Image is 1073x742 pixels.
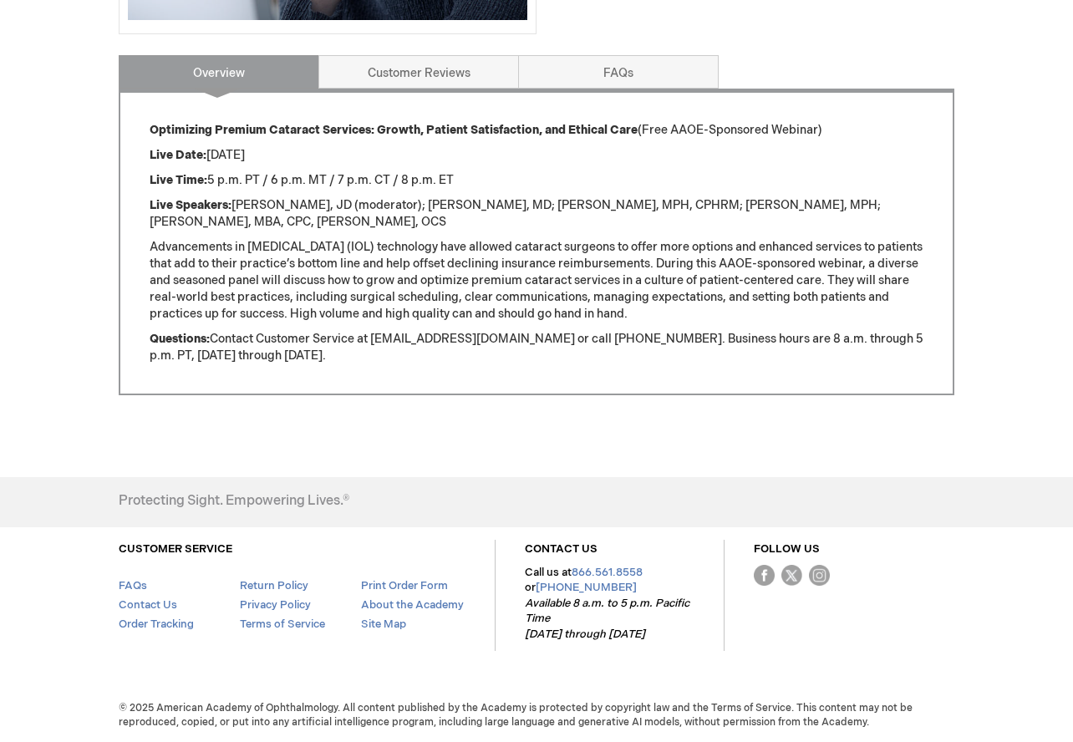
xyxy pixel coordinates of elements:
a: FAQs [119,579,147,592]
strong: Live Speakers: [150,198,231,212]
h4: Protecting Sight. Empowering Lives.® [119,494,349,509]
strong: Live Date: [150,148,206,162]
em: Available 8 a.m. to 5 p.m. Pacific Time [DATE] through [DATE] [525,597,689,641]
p: [PERSON_NAME], JD (moderator); [PERSON_NAME], MD; [PERSON_NAME], MPH, CPHRM; [PERSON_NAME], MPH; ... [150,197,923,231]
a: [PHONE_NUMBER] [536,581,637,594]
img: Facebook [754,565,775,586]
a: FOLLOW US [754,542,820,556]
a: CUSTOMER SERVICE [119,542,232,556]
a: Privacy Policy [240,598,311,612]
a: Print Order Form [361,579,448,592]
a: Return Policy [240,579,308,592]
p: Advancements in [MEDICAL_DATA] (IOL) technology have allowed cataract surgeons to offer more opti... [150,239,923,323]
p: Call us at or [525,565,694,643]
a: Terms of Service [240,617,325,631]
a: About the Academy [361,598,464,612]
a: Site Map [361,617,406,631]
img: instagram [809,565,830,586]
span: © 2025 American Academy of Ophthalmology. All content published by the Academy is protected by co... [106,701,967,729]
a: Customer Reviews [318,55,519,89]
p: [DATE] [150,147,923,164]
p: Contact Customer Service at [EMAIL_ADDRESS][DOMAIN_NAME] or call [PHONE_NUMBER]. Business hours a... [150,331,923,364]
a: Order Tracking [119,617,194,631]
strong: Live Time: [150,173,207,187]
a: FAQs [518,55,719,89]
a: Contact Us [119,598,177,612]
a: 866.561.8558 [572,566,643,579]
p: (Free AAOE-Sponsored Webinar) [150,122,923,139]
a: CONTACT US [525,542,598,556]
strong: Optimizing Premium Cataract Services: Growth, Patient Satisfaction, and Ethical Care [150,123,638,137]
img: Twitter [781,565,802,586]
a: Overview [119,55,319,89]
p: 5 p.m. PT / 6 p.m. MT / 7 p.m. CT / 8 p.m. ET [150,172,923,189]
strong: Questions: [150,332,210,346]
